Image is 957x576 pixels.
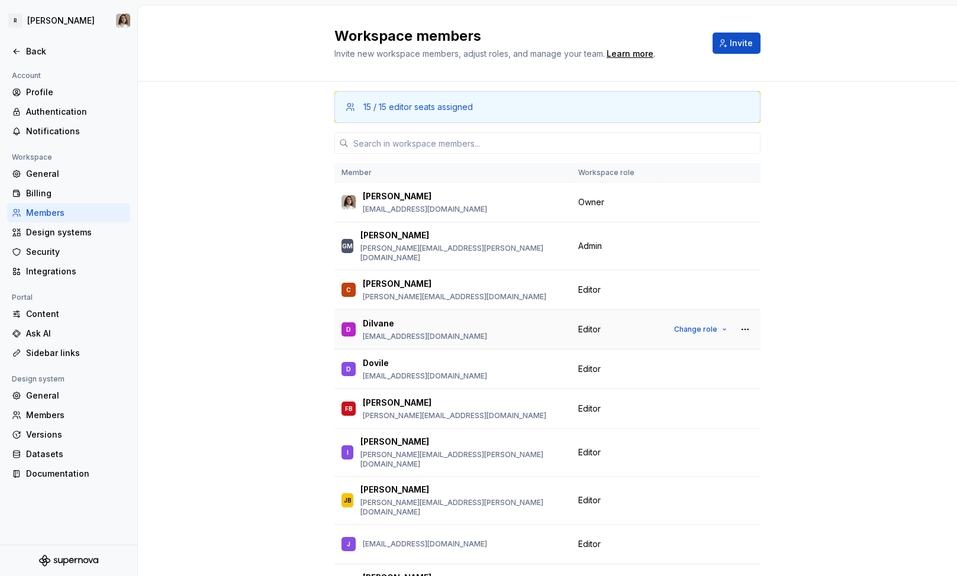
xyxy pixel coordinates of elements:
[363,101,473,113] div: 15 / 15 editor seats assigned
[2,8,135,34] button: R[PERSON_NAME]Sandrina pereira
[7,69,46,83] div: Account
[7,324,130,343] a: Ask AI
[7,305,130,323] a: Content
[346,284,351,296] div: C
[346,323,351,335] div: D
[26,266,125,277] div: Integrations
[607,48,653,60] a: Learn more
[578,403,601,415] span: Editor
[363,539,487,549] p: [EMAIL_ADDRESS][DOMAIN_NAME]
[26,390,125,402] div: General
[363,190,431,202] p: [PERSON_NAME]
[344,494,352,506] div: JB
[7,445,130,464] a: Datasets
[7,344,130,363] a: Sidebar links
[8,14,22,28] div: R
[27,15,95,27] div: [PERSON_NAME]
[26,125,125,137] div: Notifications
[7,223,130,242] a: Design systems
[26,347,125,359] div: Sidebar links
[345,403,353,415] div: FB
[116,14,130,28] img: Sandrina pereira
[360,498,564,517] p: [PERSON_NAME][EMAIL_ADDRESS][PERSON_NAME][DOMAIN_NAME]
[26,328,125,339] div: Ask AI
[26,168,125,180] div: General
[7,164,130,183] a: General
[349,132,761,154] input: Search in workspace members...
[363,292,546,302] p: [PERSON_NAME][EMAIL_ADDRESS][DOMAIN_NAME]
[578,196,604,208] span: Owner
[730,37,753,49] span: Invite
[360,244,564,263] p: [PERSON_NAME][EMAIL_ADDRESS][PERSON_NAME][DOMAIN_NAME]
[578,494,601,506] span: Editor
[7,122,130,141] a: Notifications
[7,184,130,203] a: Billing
[674,325,717,334] span: Change role
[605,50,655,59] span: .
[578,323,601,335] span: Editor
[363,205,487,214] p: [EMAIL_ADDRESS][DOMAIN_NAME]
[363,332,487,341] p: [EMAIL_ADDRESS][DOMAIN_NAME]
[26,448,125,460] div: Datasets
[7,464,130,483] a: Documentation
[578,240,602,252] span: Admin
[363,357,389,369] p: Dovile
[578,284,601,296] span: Editor
[7,425,130,444] a: Versions
[7,290,37,305] div: Portal
[360,229,429,241] p: [PERSON_NAME]
[26,106,125,118] div: Authentication
[7,102,130,121] a: Authentication
[26,187,125,199] div: Billing
[571,163,662,183] th: Workspace role
[578,363,601,375] span: Editor
[342,240,353,252] div: GM
[26,468,125,480] div: Documentation
[26,207,125,219] div: Members
[7,203,130,222] a: Members
[26,46,125,57] div: Back
[363,397,431,409] p: [PERSON_NAME]
[26,429,125,441] div: Versions
[334,27,698,46] h2: Workspace members
[363,411,546,420] p: [PERSON_NAME][EMAIL_ADDRESS][DOMAIN_NAME]
[334,48,605,59] span: Invite new workspace members, adjust roles, and manage your team.
[7,406,130,425] a: Members
[7,262,130,281] a: Integrations
[7,242,130,261] a: Security
[578,446,601,458] span: Editor
[26,308,125,320] div: Content
[7,386,130,405] a: General
[363,371,487,381] p: [EMAIL_ADDRESS][DOMAIN_NAME]
[578,538,601,550] span: Editor
[347,538,350,550] div: J
[363,278,431,290] p: [PERSON_NAME]
[26,246,125,258] div: Security
[334,163,571,183] th: Member
[347,446,349,458] div: I
[360,436,429,448] p: [PERSON_NAME]
[360,450,564,469] p: [PERSON_NAME][EMAIL_ADDRESS][PERSON_NAME][DOMAIN_NAME]
[669,321,732,338] button: Change role
[7,83,130,102] a: Profile
[39,555,98,567] svg: Supernova Logo
[7,372,69,386] div: Design system
[360,484,429,496] p: [PERSON_NAME]
[7,42,130,61] a: Back
[26,409,125,421] div: Members
[26,86,125,98] div: Profile
[341,195,356,209] img: Sandrina pereira
[713,33,761,54] button: Invite
[26,226,125,238] div: Design systems
[7,150,57,164] div: Workspace
[346,363,351,375] div: D
[363,318,394,329] p: Dilvane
